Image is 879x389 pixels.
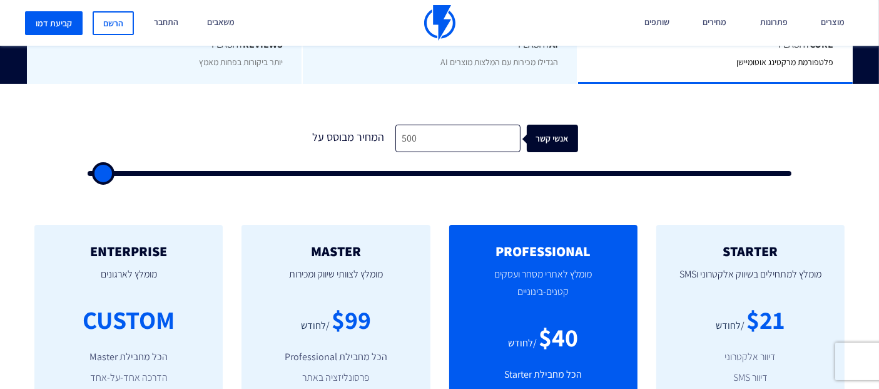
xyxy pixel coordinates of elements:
div: /לחודש [716,319,744,333]
li: הכל מחבילת Master [53,350,204,365]
p: מומלץ לצוותי שיווק ומכירות [260,259,411,302]
span: הגדילו מכירות עם המלצות מוצרים AI [440,56,558,68]
span: יותר ביקורות בפחות מאמץ [199,56,283,68]
a: קביעת דמו [25,11,83,35]
li: דיוור אלקטרוני [675,350,826,365]
p: מומלץ לארגונים [53,259,204,302]
b: Core [810,38,834,51]
li: הכל מחבילת Starter [468,368,619,382]
div: $40 [539,319,578,355]
div: /לחודש [508,336,537,351]
div: $99 [332,302,371,338]
div: $21 [746,302,785,338]
b: REVIEWS [243,38,283,51]
li: הדרכה אחד-על-אחד [53,371,204,385]
li: דיוור SMS [675,371,826,385]
li: פרסונליזציה באתר [260,371,411,385]
li: הכל מחבילת Professional [260,350,411,365]
h2: ENTERPRISE [53,244,204,259]
span: פלטפורמת מרקטינג אוטומיישן [737,56,834,68]
p: מומלץ למתחילים בשיווק אלקטרוני וSMS [675,259,826,302]
b: AI [549,38,558,51]
a: הרשם [93,11,134,35]
div: המחיר מבוסס על [302,125,395,153]
p: מומלץ לאתרי מסחר ועסקים קטנים-בינוניים [468,259,619,319]
div: CUSTOM [83,302,175,338]
div: אנשי קשר [535,125,586,153]
div: /לחודש [301,319,330,333]
h2: STARTER [675,244,826,259]
h2: MASTER [260,244,411,259]
h2: PROFESSIONAL [468,244,619,259]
